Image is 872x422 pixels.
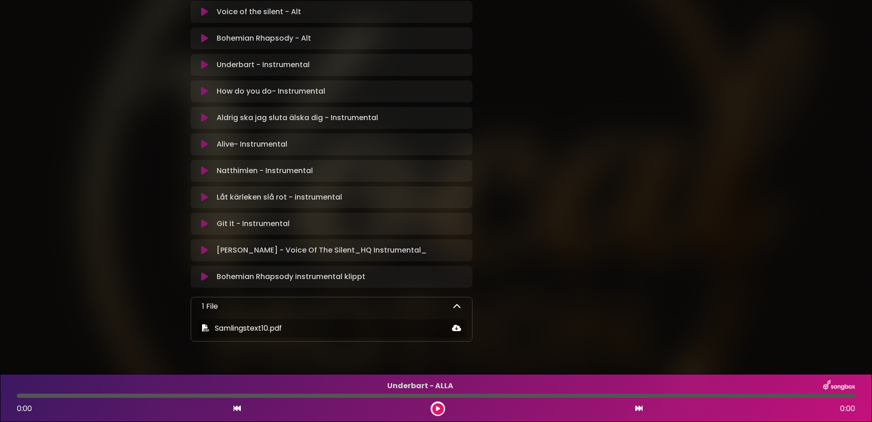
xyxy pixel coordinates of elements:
p: Voice of the silent - Alt [217,6,467,17]
p: Alive- Instrumental [217,139,467,150]
p: 1 File [202,301,218,312]
p: Underbart - Instrumental [217,59,467,70]
p: Git it - Instrumental [217,218,467,229]
p: Aldrig ska jag sluta älska dig - Instrumental [217,112,467,123]
p: Bohemian Rhapsody - Alt [217,33,467,44]
p: Bohemian Rhapsody instrumental klippt [217,271,467,282]
span: Samlingstext10.pdf [215,323,282,333]
p: [PERSON_NAME] - Voice Of The Silent_HQ Instrumental_ [217,245,467,256]
p: Natthimlen - Instrumental [217,165,467,176]
p: How do you do- Instrumental [217,86,467,97]
p: Låt kärleken slå rot - instrumental [217,192,467,203]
